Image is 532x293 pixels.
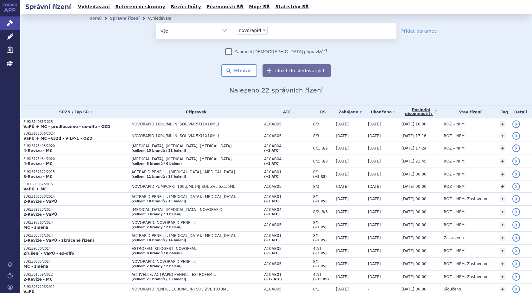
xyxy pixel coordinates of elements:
p: SUKLS89623/2014 [23,207,128,212]
a: Referenční skupiny [113,3,167,11]
span: [DATE] 00:00 [402,287,427,291]
span: [DATE] 18:30 [402,122,427,126]
a: (celkem 6 brandů / 6 balení) [131,162,182,165]
span: A10AB04 [264,157,310,161]
p: SUKLS85376/2014 [23,233,128,238]
a: + [500,158,505,164]
span: Zastaveno [444,236,464,240]
span: [MEDICAL_DATA], [MEDICAL_DATA], NOVORAPID [131,207,261,212]
span: [DATE] [368,197,381,201]
span: 8/3 [313,134,333,138]
span: ROZ – NPM [444,172,465,176]
strong: 2-Revize - MC [23,277,53,282]
p: SUKLS162006/2024 [23,131,128,136]
input: novorapid [269,26,273,34]
p: SUKLS175484/2020 [23,157,128,161]
span: [DATE] [336,146,349,150]
a: (celkem 3 brandy / 3 balení) [131,213,181,216]
span: [DATE] 00:00 [402,184,427,189]
strong: VaPÚ + MC [23,187,47,191]
span: 8/1 [313,170,333,174]
span: [DATE] [336,287,349,291]
span: A10AB04 [264,207,310,212]
a: (+2 ATC) [264,162,280,165]
span: [DATE] [336,275,349,279]
span: [DATE] 00:00 [402,249,427,253]
span: ROZ – NPM [444,184,465,189]
strong: 2-Revize - VaPÚ [23,212,57,217]
th: Tag [497,105,509,118]
span: ROZ – NPM [444,210,465,214]
span: [DATE] [368,210,381,214]
button: Hledat [221,64,257,77]
a: (+3 RS) [313,252,327,255]
a: (celkem 2 brandy / 2 balení) [131,264,181,268]
a: (celkem 10 brandů / 13 balení) [131,200,186,203]
a: (celkem 10 brandů / 11 balení) [131,149,186,152]
p: SUKLS8265/2014 [23,259,128,264]
span: ROZ – NPM [444,122,465,126]
span: A10AB05 [264,134,310,138]
p: SUKLS106508/2014 [23,194,128,199]
span: A10AB05 [264,287,310,291]
span: [DATE] [336,172,349,176]
span: ACTRAPID PENFILL, [MEDICAL_DATA], [MEDICAL_DATA]… [131,170,261,174]
a: (celkem 10 brandů / 14 balení) [131,239,186,242]
a: detail [512,195,520,203]
a: + [500,133,505,139]
a: Vyhledávání [76,3,112,11]
span: ACTIVELLE, ACTRAPID PENFILL, ESTROFEM… [131,272,261,277]
span: 8/1 [313,194,333,199]
th: ATC [261,105,310,118]
a: (celkem 11 brandů / 17 balení) [131,175,186,178]
span: Nalezeno 22 správních řízení [229,86,323,94]
span: 8/3 [313,122,333,126]
a: + [500,171,505,177]
span: [DATE] [336,197,349,201]
a: (celkem 21 brandů / 30 balení) [131,277,186,281]
span: [MEDICAL_DATA], [MEDICAL_DATA], [MEDICAL_DATA]… [131,157,261,161]
a: + [500,184,505,189]
th: RS [310,105,333,118]
span: ACTRAPID PENFILL, [MEDICAL_DATA], [MEDICAL_DATA]… [131,194,261,199]
span: [DATE] [368,159,381,163]
h2: Správní řízení [20,2,76,11]
span: [DATE] [368,236,381,240]
a: Domů [89,16,102,21]
span: [DATE] [336,210,349,214]
span: [DATE] [336,223,349,227]
span: NOVORAPID 100U/ML INJ SOL VIA 5X(1X10ML) [131,122,261,126]
span: [DATE] 00:00 [402,223,427,227]
a: (+2 RS) [313,239,327,242]
p: SUKLS175408/2020 [23,144,128,148]
p: SUKLS237206/2011 [23,285,128,289]
a: detail [512,157,520,165]
th: Detail [509,105,532,118]
span: A10AB01 [264,272,310,277]
span: [DATE] [368,172,381,176]
a: detail [512,132,520,140]
strong: VaPÚ + MC - prodlouženo - ex-offo - OZD [23,124,111,129]
p: SUKLS9380/2014 [23,246,128,251]
span: A10AB01 [264,233,310,238]
span: A10AB01 [264,194,310,199]
span: ROZ – NPM [444,249,465,253]
span: Sloučeno [444,287,461,291]
a: (+2 RS) [313,226,327,229]
a: + [500,196,505,202]
span: ROZ – NPM [444,146,465,150]
span: ROZ – NPM, Zastaveno [444,262,487,266]
span: ROZ – NPM, Zastaveno [444,197,487,201]
span: [DATE] [368,146,381,150]
a: + [500,286,505,292]
a: + [500,248,505,254]
a: + [500,274,505,280]
p: SUKLS35057/2015 [23,182,128,187]
span: 8/3 [313,184,333,189]
span: [DATE] [368,134,381,138]
li: Vyhledávání [148,14,180,23]
span: 8/2, 8/3 [313,210,333,214]
a: detail [512,234,520,242]
a: Přidat parametr [401,28,438,34]
span: × [263,28,266,32]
